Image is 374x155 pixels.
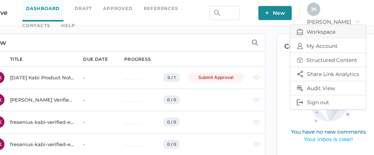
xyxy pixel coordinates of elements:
[103,4,132,13] a: Approved
[290,81,366,95] button: Audit View
[144,4,178,13] a: References
[297,29,303,35] img: breifcase.848d6bc8.svg
[297,99,303,105] img: logOut.833034f2.svg
[83,56,107,63] div: due date
[163,118,180,126] div: 0 / 0
[297,95,359,109] span: Sign out
[290,67,366,81] button: Share Link Analytics
[297,85,303,91] img: audit-view-icon.a810f195.svg
[290,53,366,67] button: Structured Content
[214,10,220,16] img: search.bf03fe8b.svg
[265,6,285,20] span: New
[76,111,117,133] td: -
[163,73,180,82] div: 0 / 1
[297,39,359,53] span: My Account
[265,11,269,15] img: plus-white.e19ec114.svg
[258,6,292,20] button: New
[297,57,303,63] img: structured-content-icon.764794f5.svg
[290,25,366,39] button: Workspace
[10,73,74,82] div: [DATE] Kabi Product Notification Campaign report
[163,140,180,149] div: 0 / 0
[297,81,359,95] span: Audit View
[124,56,151,63] div: progress
[307,19,360,25] span: [PERSON_NAME]
[189,73,244,82] div: Submit Approval
[76,89,117,111] td: -
[252,98,260,102] img: eye-light-gray.b6d092a5.svg
[355,19,360,24] i: arrow_right
[297,25,359,39] span: Workspace
[252,120,260,125] img: eye-light-gray.b6d092a5.svg
[10,95,74,104] div: [PERSON_NAME] Verified Email Case Study [DATE]-[DATE]
[209,6,240,20] input: Search Workspace
[252,142,260,147] img: eye-light-gray.b6d092a5.svg
[297,67,359,81] span: Share Link Analytics
[252,39,258,46] img: search-icon-expand.c6106642.svg
[297,43,303,49] img: profileIcon.c7730c57.svg
[297,53,359,67] span: Structured Content
[10,118,74,126] div: fresenius-kabi-verified-email-campaigns-2024
[10,140,74,149] div: fresenius-kabi-verified-email-most-engaged-contacts-2024
[10,56,23,63] div: title
[22,22,50,30] a: Contacts
[163,95,180,104] div: 0 / 0
[290,39,366,53] button: My Account
[290,95,366,109] button: Sign out
[61,22,75,30] div: help
[311,6,317,12] span: J K
[76,66,117,89] td: -
[75,4,92,13] a: Draft
[297,70,303,77] img: share-icon.3dc0fe15.svg
[252,75,260,80] img: eye-light-gray.b6d092a5.svg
